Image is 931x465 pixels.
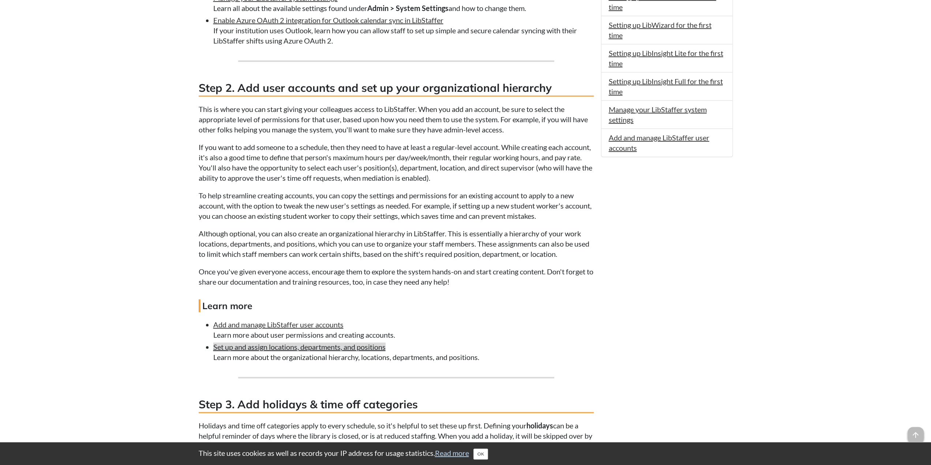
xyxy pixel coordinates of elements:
h3: Step 2. Add user accounts and set up your organizational hierarchy [199,80,594,97]
a: Read more [435,449,469,457]
p: To help streamline creating accounts, you can copy the settings and permissions for an existing a... [199,190,594,221]
a: Manage your LibStaffer system settings [609,105,707,124]
li: Learn more about user permissions and creating accounts. [213,319,594,340]
a: Add and manage LibStaffer user accounts [213,320,344,329]
div: This site uses cookies as well as records your IP address for usage statistics. [191,448,740,460]
strong: Admin > System Settings [367,4,448,12]
a: Setting up LibWizard for the first time [609,20,712,40]
a: Setting up LibInsight Lite for the first time [609,49,723,68]
p: If you want to add someone to a schedule, then they need to have at least a regular-level account... [199,142,594,183]
p: Although optional, you can also create an organizational hierarchy in LibStaffer. This is essenti... [199,228,594,259]
a: Setting up LibInsight Full for the first time [609,77,723,96]
a: Enable Azure OAuth 2 integration for Outlook calendar sync in LibStaffer [213,16,443,25]
button: Close [473,449,488,460]
li: If your institution uses Outlook, learn how you can allow staff to set up simple and secure calen... [213,15,594,46]
li: Learn more about the organizational hierarchy, locations, departments, and positions. [213,342,594,362]
a: Add and manage LibStaffer user accounts [609,133,709,152]
p: Once you've given everyone access, encourage them to explore the system hands-on and start creati... [199,266,594,287]
a: arrow_upward [908,428,924,436]
strong: holidays [526,421,553,430]
h3: Step 3. Add holidays & time off categories [199,397,594,413]
span: arrow_upward [908,427,924,443]
p: This is where you can start giving your colleagues access to LibStaffer. When you add an account,... [199,104,594,135]
a: Set up and assign locations, departments, and positions [213,342,386,351]
h4: Learn more [199,299,594,312]
p: Holidays and time off categories apply to every schedule, so it's helpful to set these up first. ... [199,420,594,461]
